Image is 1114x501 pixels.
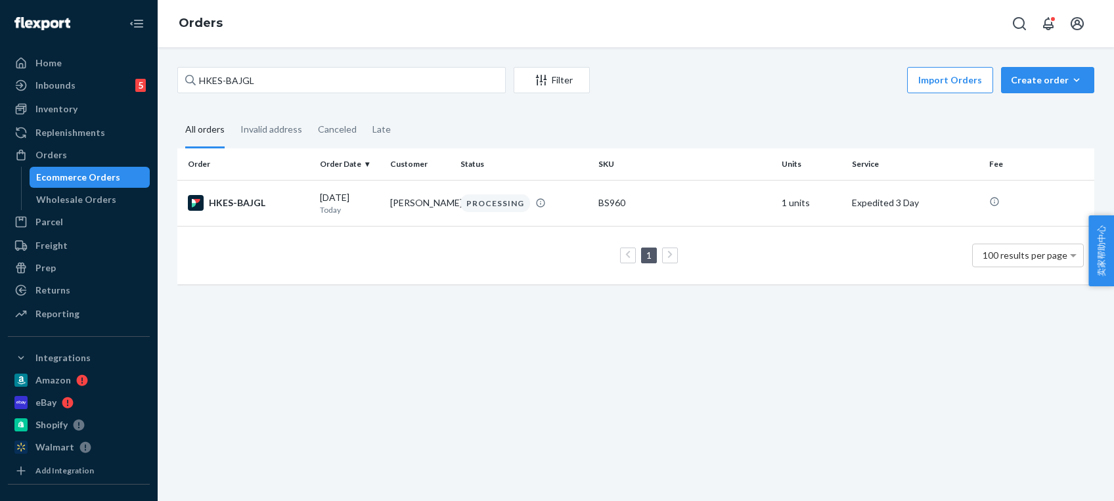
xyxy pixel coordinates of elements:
[35,441,74,454] div: Walmart
[35,239,68,252] div: Freight
[35,79,76,92] div: Inbounds
[907,67,993,93] button: Import Orders
[177,67,506,93] input: Search orders
[240,112,302,146] div: Invalid address
[455,148,592,180] th: Status
[30,167,150,188] a: Ecommerce Orders
[983,250,1067,261] span: 100 results per page
[35,284,70,297] div: Returns
[1064,11,1090,37] button: Open account menu
[36,193,116,206] div: Wholesale Orders
[8,144,150,165] a: Orders
[35,465,94,476] div: Add Integration
[8,53,150,74] a: Home
[318,112,357,146] div: Canceled
[35,215,63,229] div: Parcel
[385,180,455,226] td: [PERSON_NAME]
[36,171,120,184] div: Ecommerce Orders
[852,196,979,209] p: Expedited 3 Day
[185,112,225,148] div: All orders
[372,112,391,146] div: Late
[30,189,150,210] a: Wholesale Orders
[8,347,150,368] button: Integrations
[188,195,309,211] div: HKES-BAJGL
[135,79,146,92] div: 5
[320,204,380,215] p: Today
[35,56,62,70] div: Home
[776,180,847,226] td: 1 units
[514,74,589,87] div: Filter
[8,75,150,96] a: Inbounds5
[8,257,150,278] a: Prep
[460,194,530,212] div: PROCESSING
[35,396,56,409] div: eBay
[35,126,105,139] div: Replenishments
[179,16,223,30] a: Orders
[35,418,68,431] div: Shopify
[847,148,984,180] th: Service
[35,102,78,116] div: Inventory
[984,148,1094,180] th: Fee
[35,148,67,162] div: Orders
[1001,67,1094,93] button: Create order
[593,148,776,180] th: SKU
[315,148,385,180] th: Order Date
[8,98,150,120] a: Inventory
[123,11,150,37] button: Close Navigation
[8,437,150,458] a: Walmart
[320,191,380,215] div: [DATE]
[168,5,233,43] ol: breadcrumbs
[14,17,70,30] img: Flexport logo
[8,235,150,256] a: Freight
[514,67,590,93] button: Filter
[8,211,150,232] a: Parcel
[8,392,150,413] a: eBay
[177,148,315,180] th: Order
[8,414,150,435] a: Shopify
[8,303,150,324] a: Reporting
[35,261,56,274] div: Prep
[35,307,79,320] div: Reporting
[8,370,150,391] a: Amazon
[1088,215,1114,286] button: 卖家帮助中心
[1006,11,1033,37] button: Open Search Box
[35,351,91,364] div: Integrations
[8,122,150,143] a: Replenishments
[1035,11,1061,37] button: Open notifications
[598,196,771,209] div: BS960
[776,148,847,180] th: Units
[644,250,654,261] a: Page 1 is your current page
[8,280,150,301] a: Returns
[390,158,450,169] div: Customer
[1011,74,1084,87] div: Create order
[35,374,71,387] div: Amazon
[8,463,150,479] a: Add Integration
